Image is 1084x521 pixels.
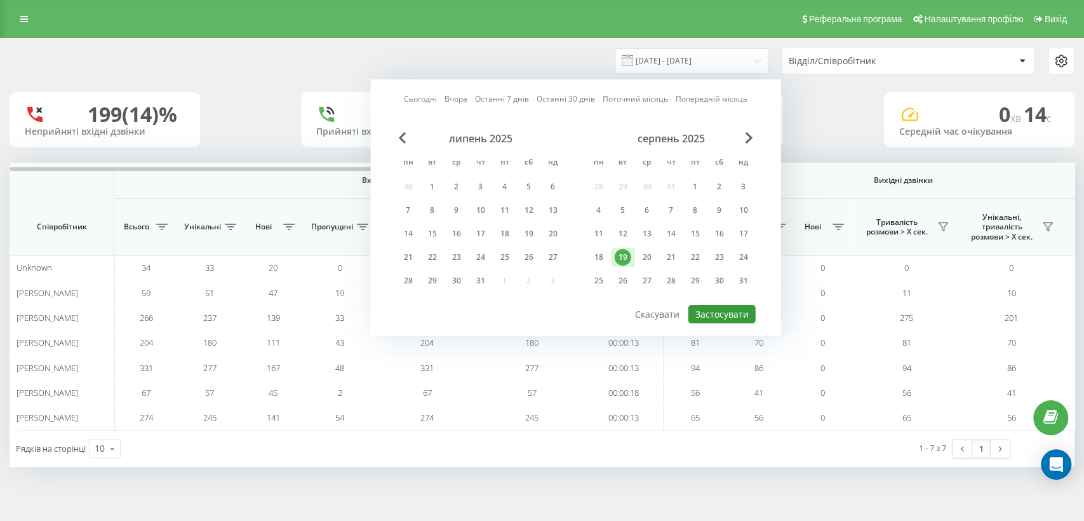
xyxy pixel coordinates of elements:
[711,249,728,266] div: 23
[584,405,664,430] td: 00:00:13
[735,179,752,195] div: 3
[732,201,756,220] div: нд 10 серп 2025 р.
[338,387,342,398] span: 2
[396,224,420,243] div: пн 14 лип 2025 р.
[267,337,280,348] span: 111
[528,387,537,398] span: 57
[519,154,539,173] abbr: субота
[734,154,753,173] abbr: неділя
[639,249,655,266] div: 20
[445,224,469,243] div: ср 16 лип 2025 р.
[311,222,353,232] span: Пропущені
[469,271,493,290] div: чт 31 лип 2025 р.
[659,201,683,220] div: чт 7 серп 2025 р.
[732,224,756,243] div: нд 17 серп 2025 р.
[1010,111,1024,125] span: хв
[663,226,679,242] div: 14
[659,271,683,290] div: чт 28 серп 2025 р.
[639,226,655,242] div: 13
[683,177,707,196] div: пт 1 серп 2025 р.
[691,362,700,374] span: 94
[16,443,86,454] span: Рядків на сторінці
[1047,111,1052,125] span: c
[820,362,825,374] span: 0
[1045,14,1067,24] span: Вихід
[611,201,635,220] div: вт 5 серп 2025 р.
[591,202,607,219] div: 4
[820,262,825,273] span: 0
[424,249,441,266] div: 22
[1005,312,1018,323] span: 201
[404,93,437,105] a: Сьогодні
[635,248,659,267] div: ср 20 серп 2025 р.
[591,249,607,266] div: 18
[497,179,513,195] div: 4
[399,132,406,144] span: Previous Month
[525,337,539,348] span: 180
[746,132,753,144] span: Next Month
[445,248,469,267] div: ср 23 лип 2025 р.
[735,226,752,242] div: 17
[820,387,825,398] span: 0
[420,248,445,267] div: вт 22 лип 2025 р.
[587,132,756,145] div: серпень 2025
[797,222,829,232] span: Нові
[635,271,659,290] div: ср 27 серп 2025 р.
[205,262,214,273] span: 33
[448,273,465,289] div: 30
[521,179,537,195] div: 5
[688,305,756,323] button: Застосувати
[899,126,1059,137] div: Середній час очікування
[147,175,630,186] span: Вхідні дзвінки
[860,217,933,237] span: Тривалість розмови > Х сек.
[493,177,517,196] div: пт 4 лип 2025 р.
[17,337,78,348] span: [PERSON_NAME]
[335,337,344,348] span: 43
[203,362,217,374] span: 277
[445,177,469,196] div: ср 2 лип 2025 р.
[683,248,707,267] div: пт 22 серп 2025 р.
[639,273,655,289] div: 27
[687,273,704,289] div: 29
[17,362,78,374] span: [PERSON_NAME]
[662,154,681,173] abbr: четвер
[541,201,565,220] div: нд 13 лип 2025 р.
[638,154,657,173] abbr: середа
[615,249,631,266] div: 19
[448,249,465,266] div: 23
[472,249,489,266] div: 24
[472,202,489,219] div: 10
[469,224,493,243] div: чт 17 лип 2025 р.
[472,179,489,195] div: 3
[447,154,466,173] abbr: середа
[472,226,489,242] div: 17
[205,387,214,398] span: 57
[338,262,342,273] span: 0
[735,202,752,219] div: 10
[475,93,529,105] a: Останні 7 днів
[469,248,493,267] div: чт 24 лип 2025 р.
[1041,449,1071,480] div: Open Intercom Messenger
[25,126,185,137] div: Неприйняті вхідні дзвінки
[448,179,465,195] div: 2
[627,305,686,323] button: Скасувати
[424,202,441,219] div: 8
[603,93,668,105] a: Поточний місяць
[754,362,763,374] span: 86
[420,337,434,348] span: 204
[335,362,344,374] span: 48
[184,222,221,232] span: Унікальні
[541,224,565,243] div: нд 20 лип 2025 р.
[591,226,607,242] div: 11
[517,224,541,243] div: сб 19 лип 2025 р.
[497,226,513,242] div: 18
[525,412,539,423] span: 245
[420,362,434,374] span: 331
[691,412,700,423] span: 65
[615,226,631,242] div: 12
[919,442,946,454] div: 1 - 7 з 7
[541,248,565,267] div: нд 27 лип 2025 р.
[587,248,611,267] div: пн 18 серп 2025 р.
[396,248,420,267] div: пн 21 лип 2025 р.
[423,154,442,173] abbr: вівторок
